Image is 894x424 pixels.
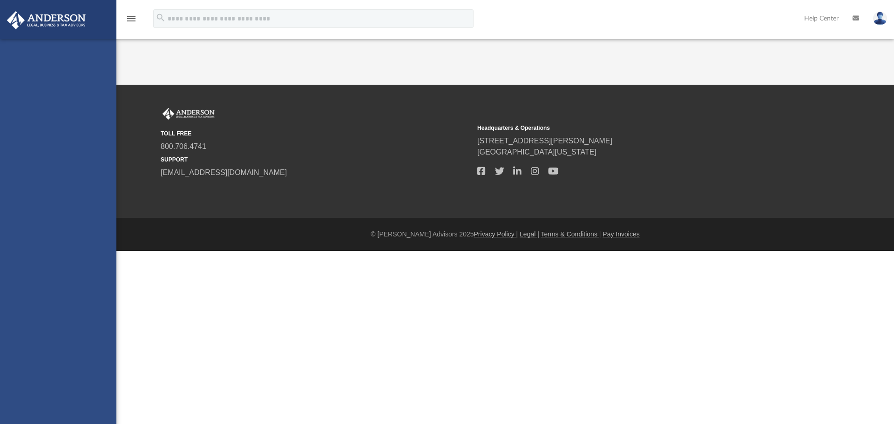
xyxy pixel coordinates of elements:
a: Pay Invoices [603,230,639,238]
a: Privacy Policy | [474,230,518,238]
a: [GEOGRAPHIC_DATA][US_STATE] [477,148,596,156]
a: [EMAIL_ADDRESS][DOMAIN_NAME] [161,168,287,176]
a: 800.706.4741 [161,142,206,150]
small: SUPPORT [161,155,471,164]
div: © [PERSON_NAME] Advisors 2025 [116,229,894,239]
a: Terms & Conditions | [541,230,601,238]
img: Anderson Advisors Platinum Portal [4,11,88,29]
small: Headquarters & Operations [477,124,787,132]
small: TOLL FREE [161,129,471,138]
img: User Pic [873,12,887,25]
i: menu [126,13,137,24]
a: Legal | [520,230,539,238]
a: menu [126,18,137,24]
img: Anderson Advisors Platinum Portal [161,108,217,120]
i: search [156,13,166,23]
a: [STREET_ADDRESS][PERSON_NAME] [477,137,612,145]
